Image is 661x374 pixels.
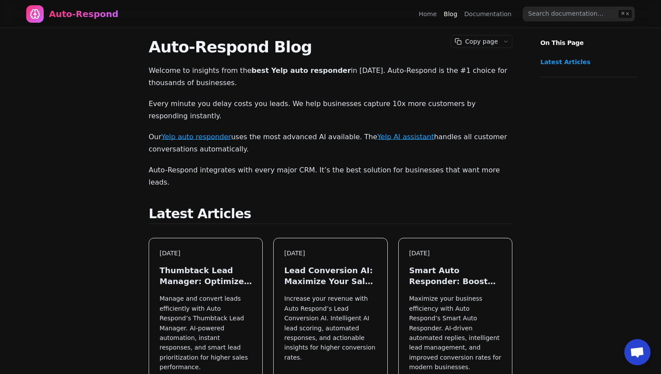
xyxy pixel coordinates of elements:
h3: Lead Conversion AI: Maximize Your Sales in [DATE] [284,265,376,287]
button: Copy page [451,35,500,48]
p: On This Page [533,28,645,47]
div: Auto-Respond [49,8,118,20]
strong: best Yelp auto responder [251,66,351,75]
p: Manage and convert leads efficiently with Auto Respond’s Thumbtack Lead Manager. AI-powered autom... [160,294,252,372]
p: Every minute you delay costs you leads. We help businesses capture 10x more customers by respondi... [149,98,512,122]
div: [DATE] [409,249,501,258]
a: Blog [444,10,457,18]
p: Maximize your business efficiency with Auto Respond’s Smart Auto Responder. AI-driven automated r... [409,294,501,372]
p: Increase your revenue with Auto Respond’s Lead Conversion AI. Intelligent AI lead scoring, automa... [284,294,376,372]
h2: Latest Articles [149,206,512,224]
a: Documentation [464,10,511,18]
a: Home page [26,5,118,23]
p: Welcome to insights from the in [DATE]. Auto-Respond is the #1 choice for thousands of businesses. [149,65,512,89]
input: Search documentation… [523,7,635,21]
p: Our uses the most advanced AI available. The handles all customer conversations automatically. [149,131,512,155]
a: Yelp auto responder [161,133,231,141]
div: [DATE] [160,249,252,258]
div: [DATE] [284,249,376,258]
p: Auto-Respond integrates with every major CRM. It’s the best solution for businesses that want mor... [149,164,512,189]
a: Yelp AI assistant [377,133,434,141]
h1: Auto-Respond Blog [149,38,512,56]
div: Open chat [624,339,651,365]
h3: Thumbtack Lead Manager: Optimize Your Leads in [DATE] [160,265,252,287]
a: Home [419,10,437,18]
a: Latest Articles [540,58,634,66]
h3: Smart Auto Responder: Boost Your Lead Engagement in [DATE] [409,265,501,287]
